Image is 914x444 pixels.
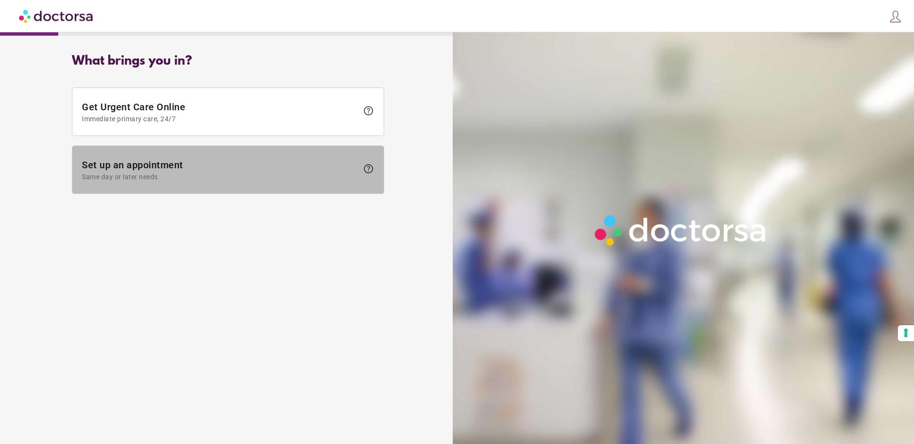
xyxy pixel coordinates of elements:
[363,105,374,116] span: help
[898,325,914,341] button: Your consent preferences for tracking technologies
[82,115,358,123] span: Immediate primary care, 24/7
[590,210,773,251] img: Logo-Doctorsa-trans-White-partial-flat.png
[363,163,374,174] span: help
[889,10,902,23] img: icons8-customer-100.png
[82,101,358,123] span: Get Urgent Care Online
[72,54,384,68] div: What brings you in?
[19,5,94,27] img: Doctorsa.com
[82,159,358,181] span: Set up an appointment
[82,173,358,181] span: Same day or later needs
